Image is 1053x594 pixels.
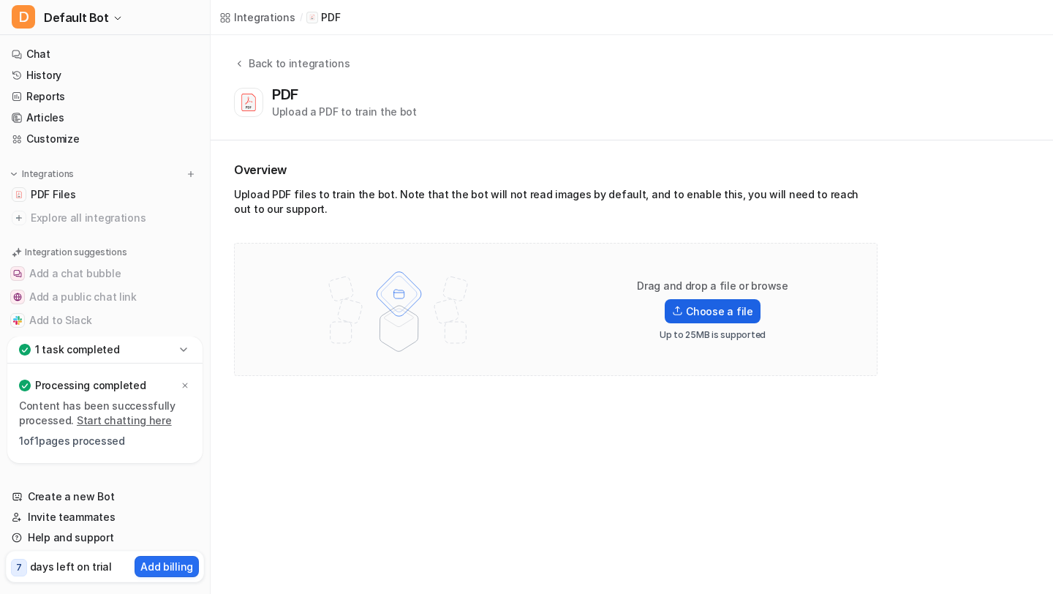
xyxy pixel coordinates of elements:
[6,309,204,332] button: Add to SlackAdd to Slack
[637,279,788,293] p: Drag and drop a file or browse
[31,187,75,202] span: PDF Files
[19,399,191,428] p: Content has been successfully processed.
[30,559,112,574] p: days left on trial
[6,129,204,149] a: Customize
[6,167,78,181] button: Integrations
[321,10,340,25] p: PDF
[660,329,766,341] p: Up to 25MB is supported
[672,306,683,316] img: Upload icon
[6,44,204,64] a: Chat
[13,316,22,325] img: Add to Slack
[77,414,172,426] a: Start chatting here
[234,187,877,222] div: Upload PDF files to train the bot. Note that the bot will not read images by default, and to enab...
[135,556,199,577] button: Add billing
[13,269,22,278] img: Add a chat bubble
[31,206,198,230] span: Explore all integrations
[140,559,193,574] p: Add billing
[303,258,494,361] img: File upload illustration
[12,211,26,225] img: explore all integrations
[6,65,204,86] a: History
[244,56,350,71] div: Back to integrations
[25,246,127,259] p: Integration suggestions
[6,108,204,128] a: Articles
[234,10,295,25] div: Integrations
[665,299,760,323] label: Choose a file
[6,184,204,205] a: PDF FilesPDF Files
[6,262,204,285] button: Add a chat bubbleAdd a chat bubble
[9,169,19,179] img: expand menu
[219,10,295,25] a: Integrations
[15,190,23,199] img: PDF Files
[35,378,146,393] p: Processing completed
[35,342,120,357] p: 1 task completed
[272,104,417,119] div: Upload a PDF to train the bot
[300,11,303,24] span: /
[306,10,340,25] a: PDF iconPDF
[234,56,350,86] button: Back to integrations
[6,527,204,548] a: Help and support
[6,507,204,527] a: Invite teammates
[13,293,22,301] img: Add a public chat link
[6,285,204,309] button: Add a public chat linkAdd a public chat link
[22,168,74,180] p: Integrations
[234,161,877,178] h2: Overview
[12,5,35,29] span: D
[19,434,191,448] p: 1 of 1 pages processed
[6,486,204,507] a: Create a new Bot
[186,169,196,179] img: menu_add.svg
[309,14,316,21] img: PDF icon
[6,332,204,356] button: Add to Zendesk
[16,561,22,574] p: 7
[6,86,204,107] a: Reports
[272,86,304,103] div: PDF
[44,7,109,28] span: Default Bot
[6,208,204,228] a: Explore all integrations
